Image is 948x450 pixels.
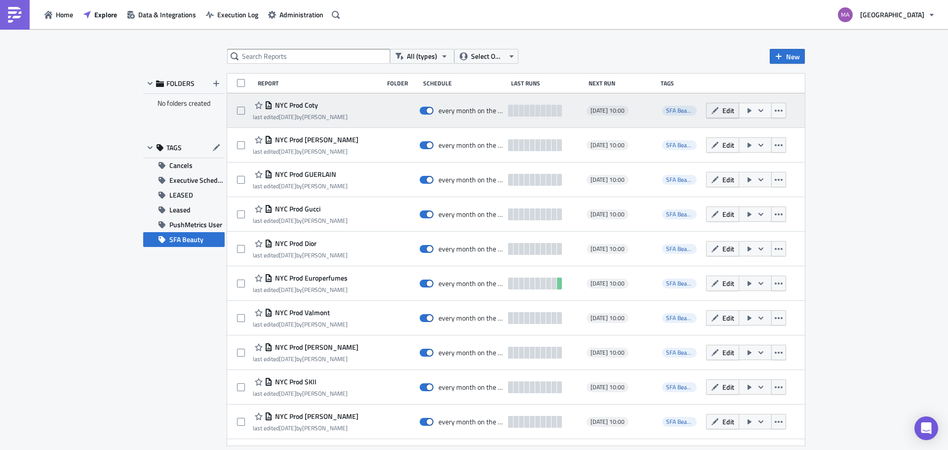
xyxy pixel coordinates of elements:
div: every month on the 6th [438,245,504,253]
span: SFA Beauty [662,279,697,288]
span: SFA Beauty [666,348,695,357]
button: Edit [706,206,739,222]
span: [DATE] 10:00 [591,141,625,149]
time: 2025-09-29T19:46:22Z [279,250,296,260]
span: Administration [279,9,323,20]
span: PushMetrics User [169,217,222,232]
button: All (types) [390,49,454,64]
button: Cancels [143,158,225,173]
span: SFA Beauty [662,175,697,185]
button: Select Owner [454,49,518,64]
span: Cancels [169,158,193,173]
div: last edited by [PERSON_NAME] [253,390,348,397]
span: SFA Beauty [666,140,695,150]
span: SFA Beauty [666,313,695,323]
button: [GEOGRAPHIC_DATA] [832,4,941,26]
span: NYC Prod GUERLAIN [273,170,336,179]
button: Edit [706,379,739,395]
button: Home [39,7,78,22]
div: every month on the 6th [438,106,504,115]
button: Explore [78,7,122,22]
span: [DATE] 10:00 [591,107,625,115]
button: Edit [706,345,739,360]
time: 2025-09-29T19:40:37Z [279,389,296,398]
span: SFA Beauty [666,106,695,115]
button: PushMetrics User [143,217,225,232]
button: Edit [706,103,739,118]
span: Leased [169,203,191,217]
span: Execution Log [217,9,258,20]
div: last edited by [PERSON_NAME] [253,355,358,363]
time: 2025-09-30T14:49:47Z [279,112,296,122]
div: last edited by [PERSON_NAME] [253,217,348,224]
span: NYC Prod Trish McEvoy [273,343,358,352]
div: Report [258,80,382,87]
span: Explore [94,9,117,20]
span: Select Owner [471,51,504,62]
time: 2025-09-29T19:49:31Z [279,147,296,156]
span: SFA Beauty [666,244,695,253]
time: 2025-09-29T19:48:34Z [279,181,296,191]
button: Executive Schedule [143,173,225,188]
span: SFA Beauty [662,348,697,358]
span: SFA Beauty [666,279,695,288]
span: Edit [722,244,734,254]
span: Edit [722,174,734,185]
span: NYC Prod Valmont [273,308,330,317]
span: NYC Prod Surratt [273,412,358,421]
span: [DATE] 10:00 [591,418,625,426]
time: 2025-09-29T19:45:00Z [279,285,296,294]
span: [GEOGRAPHIC_DATA] [860,9,924,20]
span: [DATE] 10:00 [591,349,625,357]
span: SFA Beauty [662,244,697,254]
span: [DATE] 10:00 [591,245,625,253]
span: Edit [722,105,734,116]
div: last edited by [PERSON_NAME] [253,286,348,293]
span: New [786,51,800,62]
div: every month on the 6th [438,314,504,323]
span: LEASED [169,188,193,203]
span: All (types) [407,51,437,62]
span: SFA Beauty [662,382,697,392]
div: last edited by [PERSON_NAME] [253,424,358,432]
span: NYC Prod Europerfumes [273,274,348,283]
div: last edited by [PERSON_NAME] [253,113,348,121]
span: Edit [722,209,734,219]
div: Open Intercom Messenger [914,416,938,440]
time: 2025-09-29T19:42:43Z [279,320,296,329]
span: SFA Beauty [662,140,697,150]
span: Edit [722,382,734,392]
div: every month on the 6th [438,417,504,426]
div: Tags [661,80,702,87]
span: NYC Prod SKII [273,377,316,386]
button: Edit [706,172,739,187]
img: Avatar [837,6,854,23]
img: PushMetrics [7,7,23,23]
span: SFA Beauty [666,382,695,392]
span: SFA Beauty [666,209,695,219]
span: SFA Beauty [169,232,203,247]
span: SFA Beauty [662,313,697,323]
button: Edit [706,310,739,326]
span: Executive Schedule [169,173,225,188]
button: Edit [706,414,739,429]
span: SFA Beauty [666,417,695,426]
div: Last Runs [511,80,584,87]
a: Administration [263,7,328,22]
span: Edit [722,140,734,150]
button: LEASED [143,188,225,203]
div: every month on the 6th [438,175,504,184]
span: TAGS [166,143,182,152]
button: Edit [706,137,739,153]
div: every month on the 6th [438,141,504,150]
div: every month on the 6th [438,348,504,357]
span: NYC Prod Gucci [273,205,320,213]
span: [DATE] 10:00 [591,280,625,287]
button: Data & Integrations [122,7,201,22]
div: Next Run [589,80,656,87]
button: Edit [706,241,739,256]
button: Execution Log [201,7,263,22]
span: NYC Prod Coty [273,101,318,110]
